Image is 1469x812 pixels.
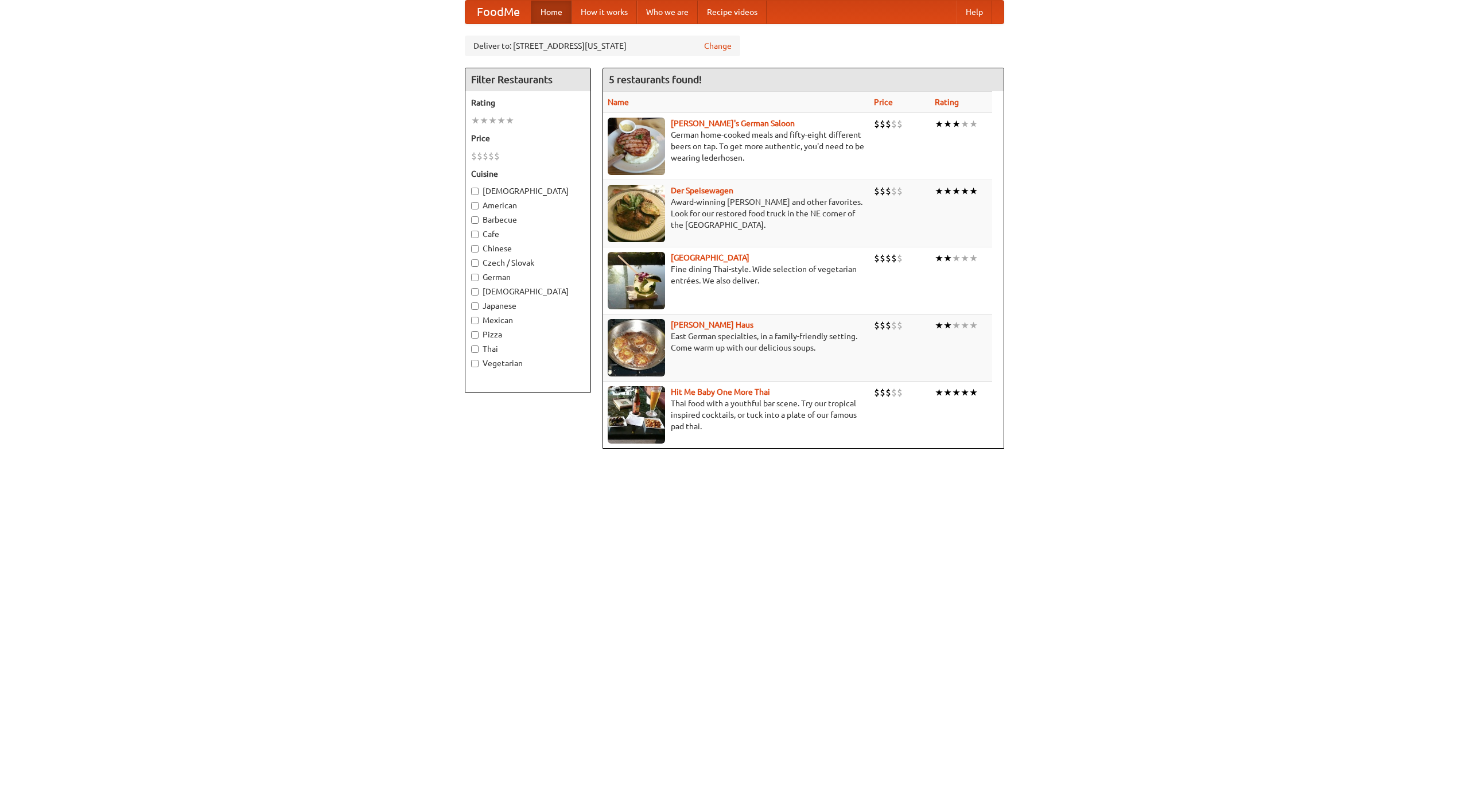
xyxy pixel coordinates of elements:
li: $ [880,185,885,197]
li: $ [891,185,897,197]
li: $ [891,386,897,399]
li: $ [874,319,880,332]
label: Pizza [471,329,585,340]
label: Chinese [471,243,585,254]
li: $ [885,185,891,197]
p: East German specialties, in a family-friendly setting. Come warm up with our delicious soups. [608,331,865,353]
input: Thai [471,345,479,353]
li: ★ [935,319,943,332]
li: $ [897,118,903,130]
li: ★ [943,319,952,332]
a: Hit Me Baby One More Thai [671,387,770,397]
a: [GEOGRAPHIC_DATA] [671,253,749,262]
input: Vegetarian [471,360,479,367]
label: [DEMOGRAPHIC_DATA] [471,286,585,297]
a: Recipe videos [698,1,767,24]
li: ★ [969,319,978,332]
h5: Cuisine [471,168,585,180]
p: Award-winning [PERSON_NAME] and other favorites. Look for our restored food truck in the NE corne... [608,196,865,231]
img: babythai.jpg [608,386,665,444]
li: $ [885,319,891,332]
a: Home [531,1,572,24]
li: ★ [506,114,514,127]
a: Price [874,98,893,107]
li: ★ [952,252,961,265]
label: Barbecue [471,214,585,226]
li: ★ [935,386,943,399]
li: $ [897,185,903,197]
li: ★ [969,386,978,399]
ng-pluralize: 5 restaurants found! [609,74,702,85]
li: $ [897,319,903,332]
li: ★ [471,114,480,127]
a: Change [704,40,732,52]
input: Czech / Slovak [471,259,479,267]
img: kohlhaus.jpg [608,319,665,376]
label: [DEMOGRAPHIC_DATA] [471,185,585,197]
li: ★ [935,252,943,265]
input: [DEMOGRAPHIC_DATA] [471,188,479,195]
label: Japanese [471,300,585,312]
input: [DEMOGRAPHIC_DATA] [471,288,479,296]
li: $ [874,118,880,130]
label: Thai [471,343,585,355]
li: ★ [961,386,969,399]
h4: Filter Restaurants [465,68,590,91]
p: Fine dining Thai-style. Wide selection of vegetarian entrées. We also deliver. [608,263,865,286]
div: Deliver to: [STREET_ADDRESS][US_STATE] [465,36,740,56]
a: Who we are [637,1,698,24]
a: Rating [935,98,959,107]
a: How it works [572,1,637,24]
a: FoodMe [465,1,531,24]
li: ★ [943,118,952,130]
a: Help [957,1,992,24]
li: $ [891,252,897,265]
li: ★ [488,114,497,127]
input: Japanese [471,302,479,310]
li: $ [477,150,483,162]
li: $ [885,118,891,130]
li: $ [874,252,880,265]
input: Chinese [471,245,479,252]
label: German [471,271,585,283]
li: $ [897,252,903,265]
li: ★ [935,118,943,130]
li: ★ [952,386,961,399]
label: Mexican [471,314,585,326]
label: Cafe [471,228,585,240]
li: $ [488,150,494,162]
input: American [471,202,479,209]
input: Pizza [471,331,479,339]
b: Der Speisewagen [671,186,733,195]
li: ★ [969,252,978,265]
li: ★ [943,386,952,399]
li: $ [897,386,903,399]
label: American [471,200,585,211]
p: Thai food with a youthful bar scene. Try our tropical inspired cocktails, or tuck into a plate of... [608,398,865,432]
li: ★ [961,252,969,265]
h5: Rating [471,97,585,108]
li: $ [880,319,885,332]
b: [PERSON_NAME]'s German Saloon [671,119,795,128]
li: ★ [952,118,961,130]
li: ★ [952,185,961,197]
input: Cafe [471,231,479,238]
input: Mexican [471,317,479,324]
li: ★ [497,114,506,127]
input: Barbecue [471,216,479,224]
li: ★ [480,114,488,127]
li: $ [880,252,885,265]
a: [PERSON_NAME] Haus [671,320,753,329]
li: ★ [943,252,952,265]
li: ★ [961,185,969,197]
li: ★ [952,319,961,332]
li: $ [874,185,880,197]
li: ★ [969,185,978,197]
li: ★ [961,319,969,332]
input: German [471,274,479,281]
li: $ [885,386,891,399]
li: ★ [961,118,969,130]
li: $ [874,386,880,399]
